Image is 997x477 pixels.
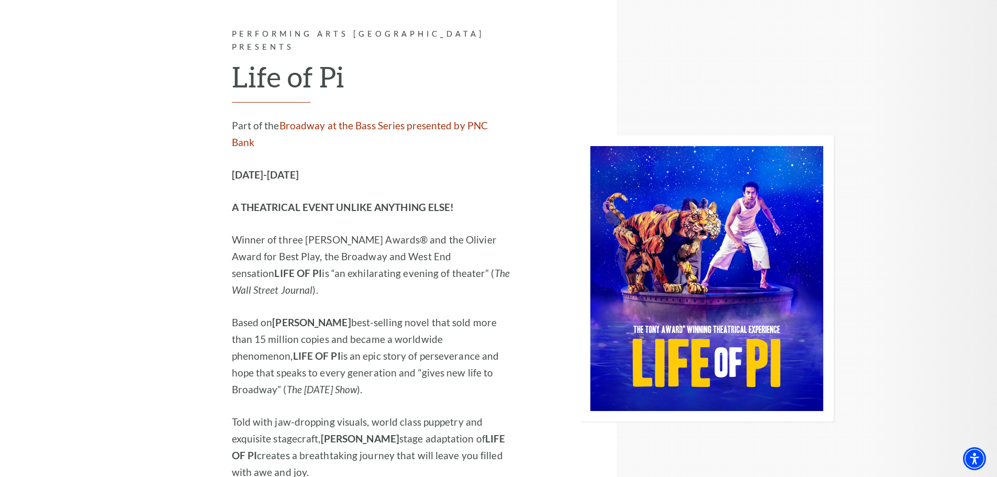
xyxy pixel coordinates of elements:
strong: A THEATRICAL EVENT UNLIKE ANYTHING ELSE! [232,201,454,213]
strong: LIFE OF PI [274,267,322,279]
strong: [DATE]-[DATE] [232,169,299,181]
p: Performing Arts [GEOGRAPHIC_DATA] Presents [232,28,512,54]
strong: [PERSON_NAME] [321,432,399,445]
p: Winner of three [PERSON_NAME] Awards® and the Olivier Award for Best Play, the Broadway and West ... [232,231,512,298]
div: Accessibility Menu [963,447,986,470]
p: Based on best-selling novel that sold more than 15 million copies and became a worldwide phenomen... [232,314,512,398]
h2: Life of Pi [232,60,512,103]
strong: [PERSON_NAME] [272,316,351,328]
img: Performing Arts Fort Worth Presents [580,136,834,421]
p: Part of the [232,117,512,151]
strong: LIFE OF PI [293,350,341,362]
em: The [DATE] Show [287,383,357,395]
a: Broadway at the Bass Series presented by PNC Bank [232,119,488,148]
